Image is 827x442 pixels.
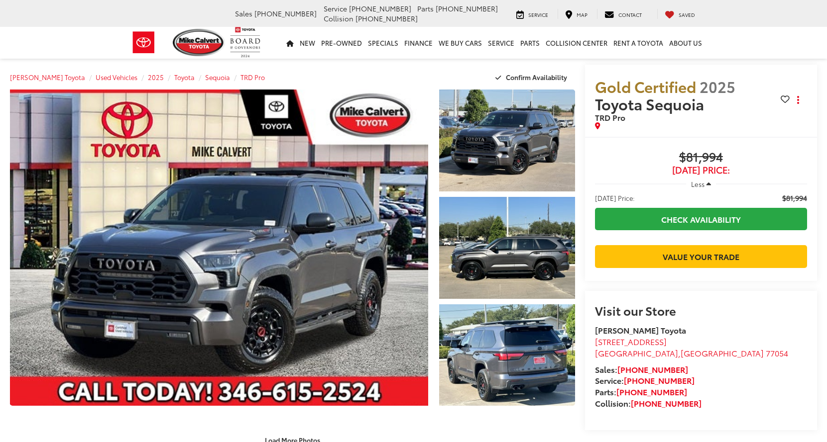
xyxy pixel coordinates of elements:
a: Specials [365,27,401,59]
a: Collision Center [543,27,610,59]
span: , [595,347,788,358]
span: Less [691,179,705,188]
span: Saved [679,11,695,18]
a: My Saved Vehicles [657,9,703,19]
a: Rent a Toyota [610,27,666,59]
span: [DATE] Price: [595,193,635,203]
span: Contact [618,11,642,18]
a: 2025 [148,73,164,82]
a: Expand Photo 2 [439,197,575,299]
a: TRD Pro [240,73,265,82]
a: Expand Photo 0 [10,89,428,406]
a: Value Your Trade [595,245,807,267]
span: Service [528,11,548,18]
img: 2025 Toyota Sequoia TRD Pro [438,88,577,192]
h2: Visit our Store [595,304,807,317]
a: Parts [517,27,543,59]
span: dropdown dots [797,96,799,104]
a: Finance [401,27,436,59]
a: About Us [666,27,705,59]
a: Home [283,27,297,59]
span: [PHONE_NUMBER] [349,3,411,13]
strong: Parts: [595,386,687,397]
img: 2025 Toyota Sequoia TRD Pro [438,196,577,300]
span: 2025 [700,76,735,97]
a: Pre-Owned [318,27,365,59]
span: Service [324,3,347,13]
span: [PHONE_NUMBER] [436,3,498,13]
a: [PHONE_NUMBER] [617,363,688,375]
span: [PHONE_NUMBER] [254,8,317,18]
a: Contact [597,9,649,19]
span: $81,994 [782,193,807,203]
span: [GEOGRAPHIC_DATA] [595,347,678,358]
img: 2025 Toyota Sequoia TRD Pro [438,303,577,407]
strong: Collision: [595,397,702,409]
a: [PHONE_NUMBER] [631,397,702,409]
span: Confirm Availability [506,73,567,82]
span: Toyota Sequoia [595,93,708,114]
span: [DATE] Price: [595,165,807,175]
span: [STREET_ADDRESS] [595,336,667,347]
span: Parts [417,3,434,13]
strong: [PERSON_NAME] Toyota [595,324,686,336]
a: [PHONE_NUMBER] [616,386,687,397]
img: Toyota [125,26,162,59]
a: [PHONE_NUMBER] [624,374,695,386]
img: 2025 Toyota Sequoia TRD Pro [6,88,432,407]
span: TRD Pro [595,111,625,123]
span: Sales [235,8,252,18]
button: Less [686,175,716,193]
button: Confirm Availability [490,69,575,86]
a: Service [509,9,556,19]
a: Check Availability [595,208,807,230]
span: Gold Certified [595,76,696,97]
a: Expand Photo 3 [439,304,575,406]
span: [GEOGRAPHIC_DATA] [681,347,764,358]
span: Map [577,11,588,18]
span: 77054 [766,347,788,358]
a: Sequoia [205,73,230,82]
button: Actions [790,91,807,109]
a: New [297,27,318,59]
img: Mike Calvert Toyota [173,29,226,56]
strong: Service: [595,374,695,386]
strong: Sales: [595,363,688,375]
a: [STREET_ADDRESS] [GEOGRAPHIC_DATA],[GEOGRAPHIC_DATA] 77054 [595,336,788,358]
a: Service [485,27,517,59]
a: WE BUY CARS [436,27,485,59]
span: Collision [324,13,354,23]
a: [PERSON_NAME] Toyota [10,73,85,82]
a: Map [558,9,595,19]
a: Toyota [174,73,195,82]
span: $81,994 [595,150,807,165]
a: Expand Photo 1 [439,89,575,191]
a: Used Vehicles [96,73,137,82]
span: [PHONE_NUMBER] [355,13,418,23]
